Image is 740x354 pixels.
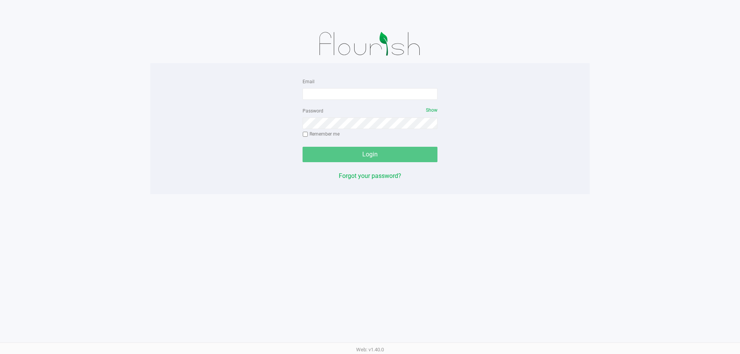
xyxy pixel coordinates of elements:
label: Password [303,107,323,114]
label: Email [303,78,314,85]
input: Remember me [303,132,308,137]
button: Forgot your password? [339,171,401,181]
label: Remember me [303,131,340,138]
span: Web: v1.40.0 [356,347,384,352]
span: Show [426,107,437,113]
